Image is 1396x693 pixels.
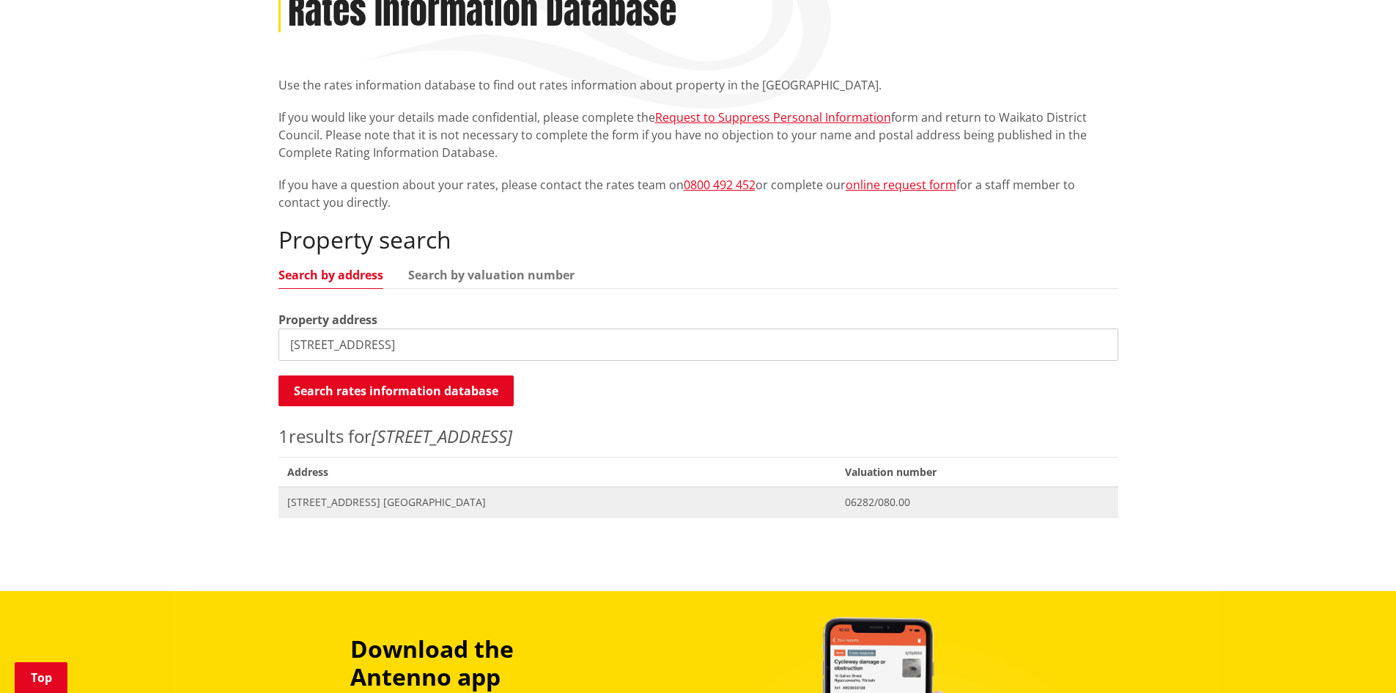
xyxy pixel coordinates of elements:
[278,457,836,487] span: Address
[15,662,67,693] a: Top
[278,176,1118,211] p: If you have a question about your rates, please contact the rates team on or complete our for a s...
[278,423,1118,450] p: results for
[1329,631,1381,684] iframe: Messenger Launcher
[350,635,616,692] h3: Download the Antenno app
[684,177,756,193] a: 0800 492 452
[408,269,575,281] a: Search by valuation number
[278,226,1118,254] h2: Property search
[846,177,956,193] a: online request form
[845,495,1109,510] span: 06282/080.00
[278,76,1118,94] p: Use the rates information database to find out rates information about property in the [GEOGRAPHI...
[655,109,891,125] a: Request to Suppress Personal Information
[278,329,1118,361] input: e.g. Duke Street NGARUAWAHIA
[278,424,289,448] span: 1
[287,495,827,510] span: [STREET_ADDRESS] [GEOGRAPHIC_DATA]
[372,424,512,448] em: [STREET_ADDRESS]
[836,457,1118,487] span: Valuation number
[278,375,514,406] button: Search rates information database
[278,487,1118,517] a: [STREET_ADDRESS] [GEOGRAPHIC_DATA] 06282/080.00
[278,311,377,329] label: Property address
[278,109,1118,161] p: If you would like your details made confidential, please complete the form and return to Waikato ...
[278,269,383,281] a: Search by address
